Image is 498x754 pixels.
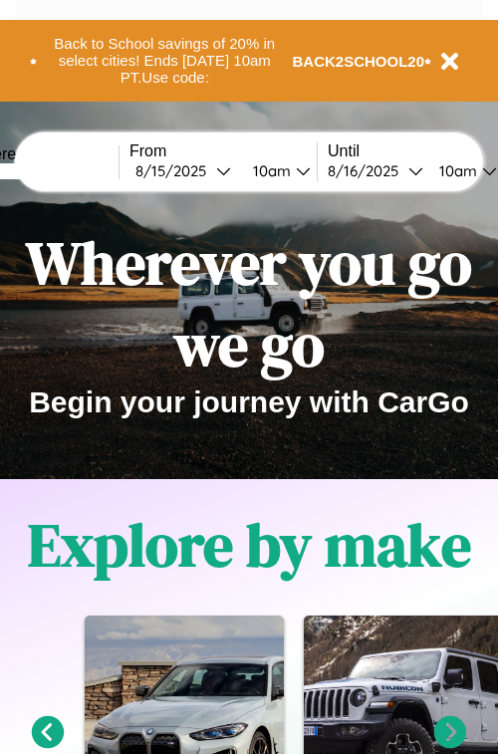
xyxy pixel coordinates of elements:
div: 8 / 15 / 2025 [135,161,216,180]
h1: Explore by make [28,504,471,586]
div: 10am [243,161,296,180]
label: From [129,142,317,160]
b: BACK2SCHOOL20 [293,53,425,70]
div: 8 / 16 / 2025 [328,161,408,180]
button: Back to School savings of 20% in select cities! Ends [DATE] 10am PT.Use code: [37,30,293,92]
button: 8/15/2025 [129,160,237,181]
button: 10am [237,160,317,181]
div: 10am [429,161,482,180]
